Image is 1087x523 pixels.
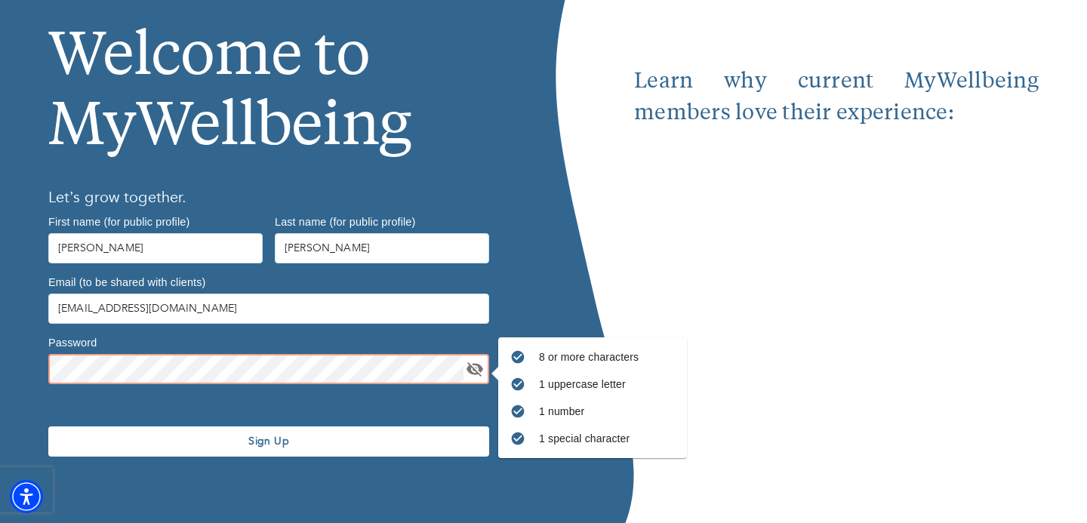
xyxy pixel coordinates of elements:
label: Last name (for public profile) [275,216,415,226]
p: 1 uppercase letter [539,377,675,392]
p: Learn why current MyWellbeing members love their experience: [634,66,1039,130]
label: Password [48,337,97,347]
label: Email (to be shared with clients) [48,276,205,287]
div: Accessibility Menu [10,480,43,513]
button: Sign Up [48,426,489,457]
label: First name (for public profile) [48,216,189,226]
p: 1 number [539,404,675,419]
iframe: Embedded youtube [634,130,1039,433]
input: Type your email address here [48,294,489,324]
p: 8 or more characters [539,349,675,365]
h6: Let’s grow together. [48,186,495,210]
button: toggle password visibility [463,358,486,380]
p: 1 special character [539,431,675,446]
span: Sign Up [54,434,483,448]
